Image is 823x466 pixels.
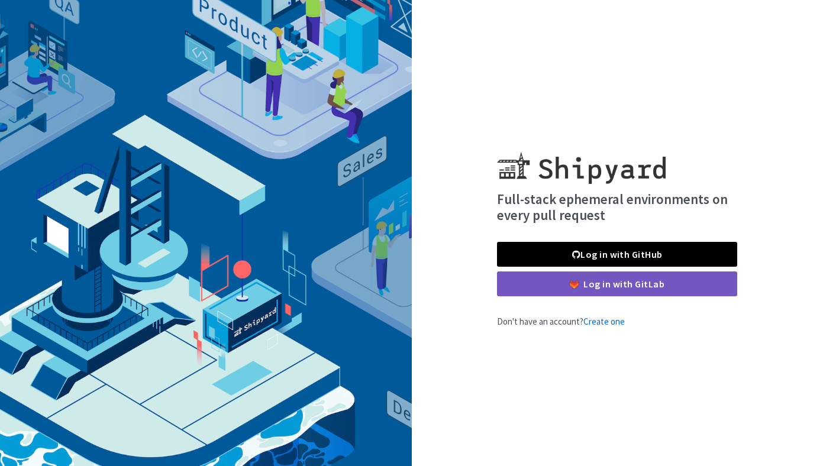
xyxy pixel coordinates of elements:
img: gitlab-color.svg [570,280,579,289]
a: Log in with GitHub [497,242,737,267]
a: Create one [583,316,625,327]
a: Log in with GitLab [497,271,737,296]
h4: Full-stack ephemeral environments on every pull request [497,191,737,224]
span: Don't have an account? [497,316,625,327]
img: Shipyard logo [497,138,666,184]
